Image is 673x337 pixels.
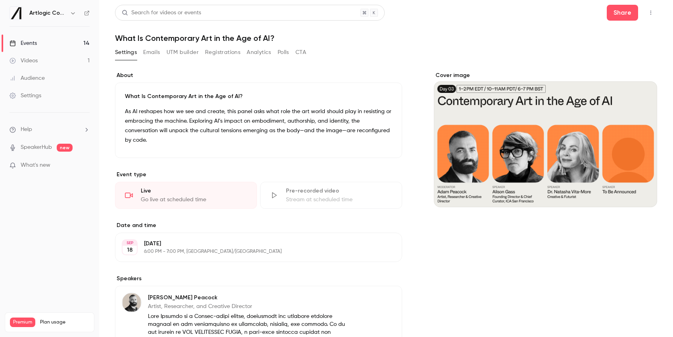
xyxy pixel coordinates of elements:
p: 18 [127,246,133,254]
div: Go live at scheduled time [141,196,247,204]
div: Settings [10,92,41,100]
div: Audience [10,74,45,82]
label: Cover image [434,71,657,79]
div: Search for videos or events [122,9,201,17]
button: Emails [143,46,160,59]
p: 6:00 PM - 7:00 PM, [GEOGRAPHIC_DATA]/[GEOGRAPHIC_DATA] [144,248,360,255]
div: Stream at scheduled time [286,196,392,204]
p: Event type [115,171,402,179]
button: UTM builder [167,46,199,59]
p: [PERSON_NAME] Peacock [148,294,351,302]
div: Videos [10,57,38,65]
p: Artist, Researcher, and Creative Director [148,302,351,310]
div: Events [10,39,37,47]
span: new [57,144,73,152]
div: Pre-recorded video [286,187,392,195]
iframe: Noticeable Trigger [80,162,90,169]
span: Help [21,125,32,134]
button: Share [607,5,638,21]
div: SEP [123,240,137,246]
button: CTA [295,46,306,59]
p: What Is Contemporary Art in the Age of AI? [125,92,392,100]
img: Adam Peacock [122,293,141,312]
div: LiveGo live at scheduled time [115,182,257,209]
label: About [115,71,402,79]
p: [DATE] [144,240,360,248]
a: SpeakerHub [21,143,52,152]
div: Live [141,187,247,195]
section: Cover image [434,71,657,207]
h6: Artlogic Connect 2025 [29,9,67,17]
div: Pre-recorded videoStream at scheduled time [260,182,402,209]
label: Date and time [115,221,402,229]
button: Registrations [205,46,240,59]
button: Polls [278,46,289,59]
button: Analytics [247,46,271,59]
p: As AI reshapes how we see and create, this panel asks what role the art world should play in resi... [125,107,392,145]
label: Speakers [115,275,402,283]
button: Settings [115,46,137,59]
h1: What Is Contemporary Art in the Age of AI? [115,33,657,43]
span: Premium [10,318,35,327]
img: Artlogic Connect 2025 [10,7,23,19]
span: What's new [21,161,50,169]
li: help-dropdown-opener [10,125,90,134]
span: Plan usage [40,319,89,325]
